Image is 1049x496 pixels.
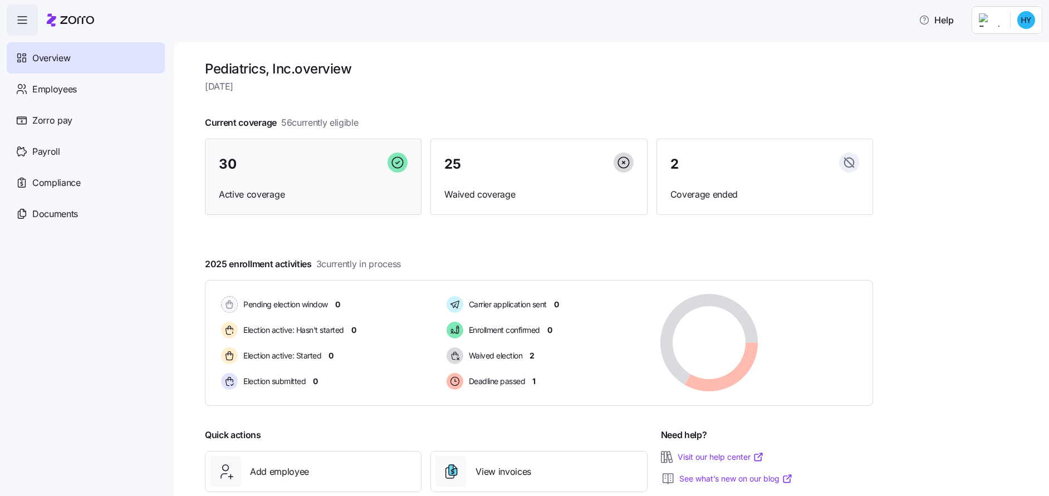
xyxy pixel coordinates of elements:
img: Employer logo [979,13,1001,27]
span: 0 [313,376,318,387]
img: 2e5b4504d66b10dc0811dd7372171fa0 [1017,11,1035,29]
a: Employees [7,73,165,105]
span: Waived coverage [444,188,633,202]
span: Election active: Started [240,350,321,361]
span: 0 [329,350,334,361]
span: 0 [351,325,356,336]
a: Visit our help center [678,451,764,463]
span: Compliance [32,176,81,190]
span: Carrier application sent [465,299,547,310]
span: 0 [335,299,340,310]
span: Payroll [32,145,60,159]
span: 3 currently in process [316,257,401,271]
span: Election submitted [240,376,306,387]
span: [DATE] [205,80,873,94]
a: Compliance [7,167,165,198]
span: Add employee [250,465,309,479]
a: Overview [7,42,165,73]
span: 2 [670,158,679,171]
a: Documents [7,198,165,229]
span: Waived election [465,350,523,361]
span: Need help? [661,428,707,442]
span: View invoices [476,465,531,479]
span: 30 [219,158,236,171]
span: Pending election window [240,299,328,310]
h1: Pediatrics, Inc. overview [205,60,873,77]
span: Quick actions [205,428,261,442]
span: Current coverage [205,116,359,130]
a: Zorro pay [7,105,165,136]
span: 0 [547,325,552,336]
span: 2025 enrollment activities [205,257,401,271]
span: 2 [530,350,535,361]
span: Zorro pay [32,114,72,127]
span: Election active: Hasn't started [240,325,344,336]
button: Help [910,9,963,31]
span: 0 [554,299,559,310]
span: Active coverage [219,188,408,202]
span: 1 [532,376,536,387]
span: Overview [32,51,70,65]
a: See what’s new on our blog [679,473,793,484]
span: 56 currently eligible [281,116,359,130]
span: Employees [32,82,77,96]
a: Payroll [7,136,165,167]
span: 25 [444,158,460,171]
span: Coverage ended [670,188,859,202]
span: Help [919,13,954,27]
span: Deadline passed [465,376,526,387]
span: Enrollment confirmed [465,325,540,336]
span: Documents [32,207,78,221]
